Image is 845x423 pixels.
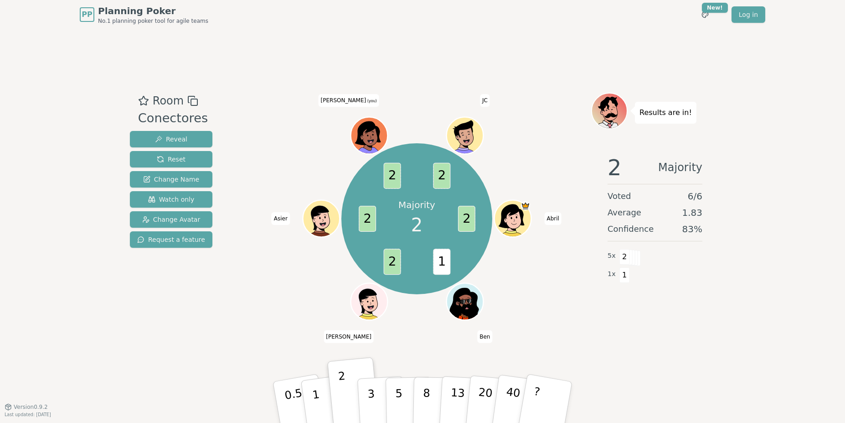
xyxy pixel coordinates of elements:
span: Click to change your name [477,330,492,343]
span: Planning Poker [98,5,208,17]
span: Click to change your name [319,94,379,107]
span: 2 [608,157,622,178]
span: 2 [433,163,450,189]
span: Watch only [148,195,195,204]
span: Average [608,206,641,219]
span: Last updated: [DATE] [5,412,51,417]
span: 1.83 [682,206,702,219]
span: PP [82,9,92,20]
span: 2 [383,163,401,189]
span: Reset [157,155,185,164]
span: Version 0.9.2 [14,403,48,411]
span: 2 [619,249,630,265]
span: 1 [619,267,630,283]
button: Version0.9.2 [5,403,48,411]
span: Change Name [143,175,199,184]
span: Click to change your name [272,212,290,225]
span: Reveal [155,135,187,144]
button: Add as favourite [138,93,149,109]
p: Results are in! [639,106,692,119]
button: Change Avatar [130,211,212,228]
button: Request a feature [130,231,212,248]
a: PPPlanning PokerNo.1 planning poker tool for agile teams [80,5,208,25]
span: Confidence [608,223,654,235]
button: New! [697,6,713,23]
span: Request a feature [137,235,205,244]
span: 5 x [608,251,616,261]
span: 1 [433,249,450,275]
span: 2 [411,211,422,239]
span: 2 [458,206,475,232]
span: 2 [383,249,401,275]
span: 6 / 6 [688,190,702,203]
span: 2 [359,206,376,232]
span: 1 x [608,269,616,279]
a: Log in [732,6,765,23]
button: Reset [130,151,212,167]
span: 83 % [682,223,702,235]
div: Conectores [138,109,208,128]
span: No.1 planning poker tool for agile teams [98,17,208,25]
button: Reveal [130,131,212,147]
span: (you) [366,99,377,104]
div: New! [702,3,728,13]
span: Click to change your name [544,212,561,225]
button: Change Name [130,171,212,188]
span: Voted [608,190,631,203]
p: 2 [338,370,350,419]
button: Watch only [130,191,212,208]
button: Click to change your avatar [351,118,386,153]
span: Click to change your name [480,94,490,107]
span: Abril is the host [520,201,530,210]
span: Majority [658,157,702,178]
span: Room [153,93,184,109]
span: Click to change your name [324,330,374,343]
span: Change Avatar [142,215,201,224]
p: Majority [398,198,435,211]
